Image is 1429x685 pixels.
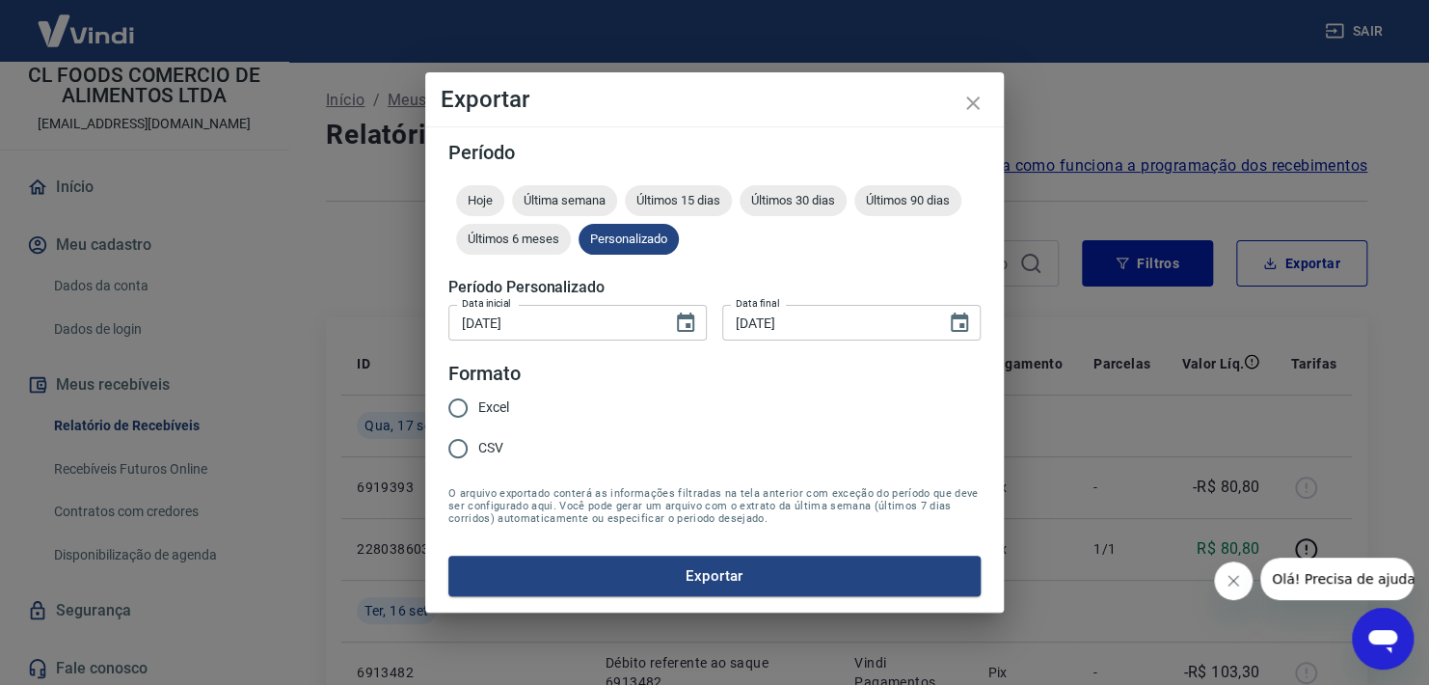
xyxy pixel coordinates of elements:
div: Personalizado [579,224,679,255]
iframe: Fechar mensagem [1214,562,1253,600]
iframe: Botão para abrir a janela de mensagens [1352,608,1414,670]
input: DD/MM/YYYY [722,305,932,341]
button: Exportar [448,556,981,596]
span: Últimos 6 meses [456,232,571,246]
iframe: Mensagem da empresa [1260,558,1414,600]
span: Olá! Precisa de ajuda? [12,14,162,29]
div: Hoje [456,185,504,216]
h4: Exportar [441,88,988,111]
h5: Período Personalizado [448,278,981,297]
div: Últimos 15 dias [625,185,732,216]
span: Últimos 90 dias [854,193,961,207]
div: Últimos 6 meses [456,224,571,255]
div: Últimos 30 dias [740,185,847,216]
span: Últimos 15 dias [625,193,732,207]
label: Data final [736,296,779,311]
div: Últimos 90 dias [854,185,961,216]
span: O arquivo exportado conterá as informações filtradas na tela anterior com exceção do período que ... [448,487,981,525]
span: Excel [478,397,509,418]
span: Hoje [456,193,504,207]
div: Última semana [512,185,617,216]
label: Data inicial [462,296,511,311]
h5: Período [448,143,981,162]
span: Personalizado [579,232,679,246]
span: Últimos 30 dias [740,193,847,207]
span: Última semana [512,193,617,207]
input: DD/MM/YYYY [448,305,659,341]
span: CSV [478,438,503,458]
button: Choose date, selected date is 30 de set de 2025 [940,304,979,342]
legend: Formato [448,360,521,388]
button: close [950,80,996,126]
button: Choose date, selected date is 1 de set de 2025 [666,304,705,342]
